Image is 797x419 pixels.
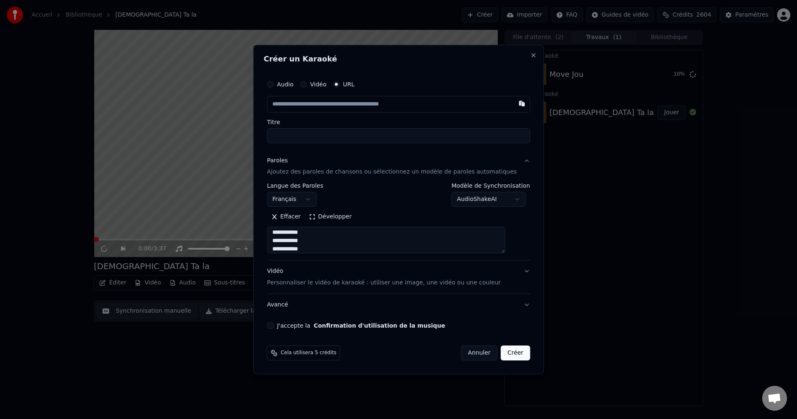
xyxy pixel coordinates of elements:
label: Modèle de Synchronisation [452,183,530,189]
label: J'accepte la [277,323,445,328]
button: Annuler [461,345,497,360]
div: Vidéo [267,267,501,287]
label: Titre [267,119,530,125]
h2: Créer un Karaoké [264,55,533,63]
div: ParolesAjoutez des paroles de chansons ou sélectionnez un modèle de paroles automatiques [267,183,530,260]
p: Ajoutez des paroles de chansons ou sélectionnez un modèle de paroles automatiques [267,168,517,176]
button: VidéoPersonnaliser le vidéo de karaoké : utiliser une image, une vidéo ou une couleur [267,261,530,294]
button: ParolesAjoutez des paroles de chansons ou sélectionnez un modèle de paroles automatiques [267,150,530,183]
p: Personnaliser le vidéo de karaoké : utiliser une image, une vidéo ou une couleur [267,279,501,287]
button: Avancé [267,294,530,316]
span: Cela utilisera 5 crédits [281,350,336,356]
label: URL [343,81,354,87]
label: Vidéo [310,81,326,87]
label: Langue des Paroles [267,183,323,189]
button: Développer [305,211,356,224]
label: Audio [277,81,293,87]
button: Effacer [267,211,305,224]
div: Paroles [267,157,288,165]
button: Créer [501,345,530,360]
button: J'accepte la [314,323,445,328]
